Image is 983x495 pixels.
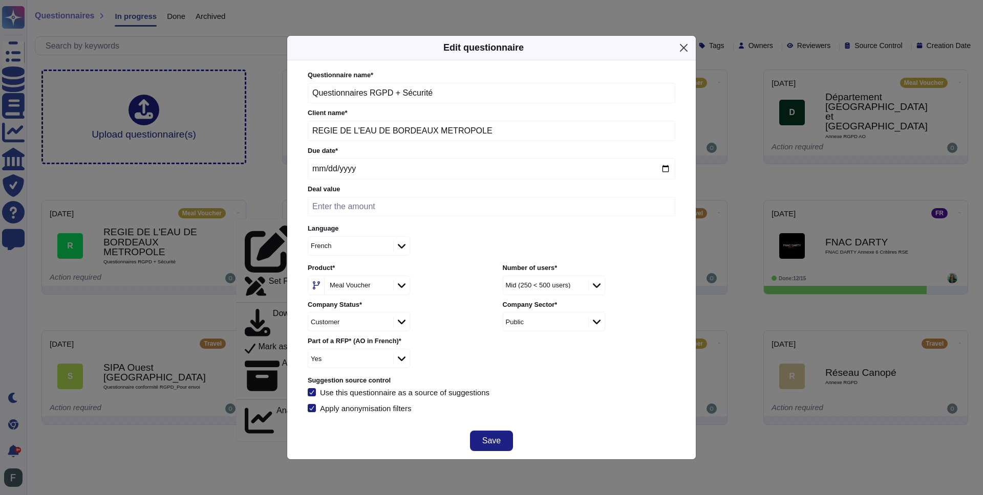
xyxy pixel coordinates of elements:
[308,302,480,308] label: Company Status
[308,148,675,154] label: Due date
[308,158,675,179] input: Due date
[311,319,339,325] div: Customer
[308,338,480,345] label: Part of a RFP* (AO in French)
[308,110,675,117] label: Client name
[308,121,675,141] input: Enter company name of the client
[311,355,322,362] div: Yes
[308,197,675,216] input: Enter the amount
[308,72,675,79] label: Questionnaire name
[506,319,524,325] div: Public
[308,186,675,193] label: Deal value
[443,41,524,55] h5: Edit questionnaire
[308,377,675,384] label: Suggestion source control
[308,226,675,232] label: Language
[470,431,513,451] button: Save
[308,83,675,103] input: Enter questionnaire name
[320,389,489,396] div: Use this questionnaire as a source of suggestions
[503,302,675,308] label: Company Sector
[482,437,501,445] span: Save
[330,282,371,288] div: Meal Voucher
[320,404,413,412] div: Apply anonymisation filters
[503,265,675,272] label: Number of users
[308,265,480,272] label: Product
[311,242,331,249] div: French
[506,282,571,288] div: Mid (250 < 500 users)
[676,40,692,56] button: Close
